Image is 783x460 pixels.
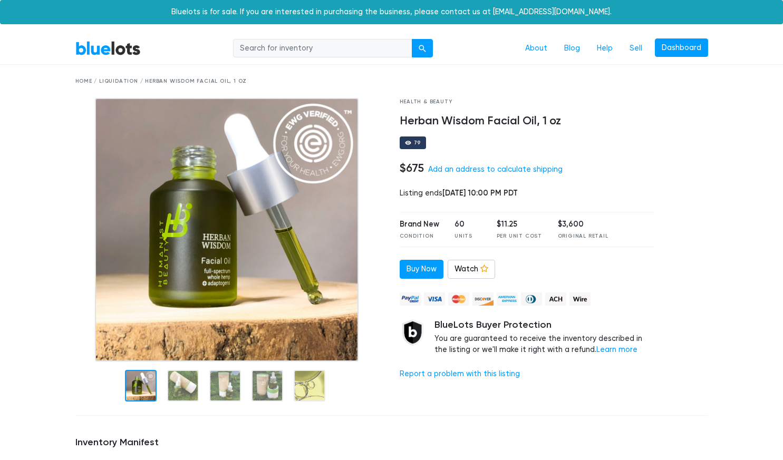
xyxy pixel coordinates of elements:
[400,188,654,199] div: Listing ends
[428,165,563,174] a: Add an address to calculate shipping
[448,260,495,279] a: Watch
[521,292,542,306] img: diners_club-c48f30131b33b1bb0e5d0e2dbd43a8bea4cb12cb2961413e2f4250e06c020426.png
[455,232,481,240] div: Units
[75,77,708,85] div: Home / Liquidation / Herban Wisdom Facial Oil, 1 oz
[75,437,708,448] h5: Inventory Manifest
[588,38,621,58] a: Help
[448,292,469,306] img: mastercard-42073d1d8d11d6635de4c079ffdb20a4f30a903dc55d1612383a1b395dd17f39.png
[558,219,608,230] div: $3,600
[434,319,654,356] div: You are guaranteed to receive the inventory described in the listing or we'll make it right with ...
[596,345,637,354] a: Learn more
[400,232,439,240] div: Condition
[400,219,439,230] div: Brand New
[569,292,591,306] img: wire-908396882fe19aaaffefbd8e17b12f2f29708bd78693273c0e28e3a24408487f.png
[558,232,608,240] div: Original Retail
[414,140,421,145] div: 79
[472,292,494,306] img: discover-82be18ecfda2d062aad2762c1ca80e2d36a4073d45c9e0ffae68cd515fbd3d32.png
[400,319,426,346] img: buyer_protection_shield-3b65640a83011c7d3ede35a8e5a80bfdfaa6a97447f0071c1475b91a4b0b3d01.png
[424,292,445,306] img: visa-79caf175f036a155110d1892330093d4c38f53c55c9ec9e2c3a54a56571784bb.png
[517,38,556,58] a: About
[400,98,654,106] div: Health & Beauty
[400,292,421,306] img: paypal_credit-80455e56f6e1299e8d57f40c0dcee7b8cd4ae79b9eccbfc37e2480457ba36de9.png
[497,292,518,306] img: american_express-ae2a9f97a040b4b41f6397f7637041a5861d5f99d0716c09922aba4e24c8547d.png
[400,369,520,378] a: Report a problem with this listing
[497,232,542,240] div: Per Unit Cost
[621,38,651,58] a: Sell
[442,188,518,198] span: [DATE] 10:00 PM PDT
[497,219,542,230] div: $11.25
[233,39,412,58] input: Search for inventory
[400,260,443,279] a: Buy Now
[400,161,424,175] h4: $675
[455,219,481,230] div: 60
[75,41,141,56] a: BlueLots
[95,98,359,361] img: 8d010f2d-8b92-4f6e-b802-b7dc11059972-1711567970.png
[655,38,708,57] a: Dashboard
[545,292,566,306] img: ach-b7992fed28a4f97f893c574229be66187b9afb3f1a8d16a4691d3d3140a8ab00.png
[400,114,654,128] h4: Herban Wisdom Facial Oil, 1 oz
[434,319,654,331] h5: BlueLots Buyer Protection
[556,38,588,58] a: Blog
